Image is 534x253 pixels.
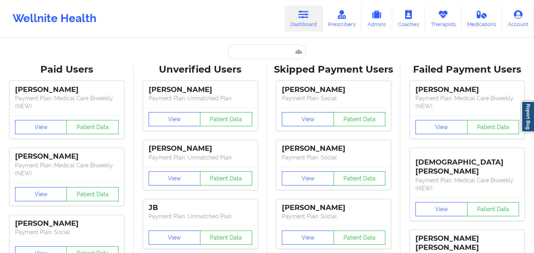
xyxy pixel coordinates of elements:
button: View [15,187,67,201]
p: Payment Plan : Unmatched Plan [149,154,252,161]
div: [PERSON_NAME] [15,85,119,94]
a: Coaches [392,6,425,32]
p: Payment Plan : Medical Care Biweekly (NEW) [415,94,519,110]
button: View [282,112,334,126]
button: Patient Data [467,120,519,134]
a: Medications [462,6,502,32]
div: [PERSON_NAME] [282,203,385,212]
button: View [15,120,67,134]
p: Payment Plan : Unmatched Plan [149,212,252,220]
button: View [149,171,201,186]
button: View [282,171,334,186]
div: Skipped Payment Users [273,64,395,76]
button: View [415,202,468,216]
button: Patient Data [200,231,252,245]
div: [PERSON_NAME] [415,85,519,94]
button: Patient Data [334,112,386,126]
button: Patient Data [66,120,119,134]
button: Patient Data [200,112,252,126]
a: Prescribers [323,6,362,32]
button: Patient Data [200,171,252,186]
p: Payment Plan : Social [282,154,385,161]
a: Report Bug [521,101,534,132]
p: Payment Plan : Social [282,212,385,220]
button: Patient Data [66,187,119,201]
p: Payment Plan : Medical Care Biweekly (NEW) [415,176,519,192]
button: View [415,120,468,134]
div: [PERSON_NAME] [15,219,119,228]
div: [PERSON_NAME] [PERSON_NAME] [415,234,519,252]
p: Payment Plan : Social [15,228,119,236]
div: [DEMOGRAPHIC_DATA][PERSON_NAME] [415,152,519,176]
p: Payment Plan : Social [282,94,385,102]
div: [PERSON_NAME] [282,85,385,94]
div: [PERSON_NAME] [149,144,252,153]
p: Payment Plan : Medical Care Biweekly (NEW) [15,161,119,177]
div: Paid Users [6,64,128,76]
p: Payment Plan : Unmatched Plan [149,94,252,102]
div: [PERSON_NAME] [282,144,385,153]
button: View [149,231,201,245]
button: Patient Data [467,202,519,216]
a: Admins [361,6,392,32]
div: [PERSON_NAME] [149,85,252,94]
button: Patient Data [334,231,386,245]
div: JB [149,203,252,212]
button: View [282,231,334,245]
div: Unverified Users [139,64,262,76]
button: Patient Data [334,171,386,186]
a: Therapists [425,6,462,32]
button: View [149,112,201,126]
a: Account [502,6,534,32]
div: [PERSON_NAME] [15,152,119,161]
div: Failed Payment Users [406,64,528,76]
p: Payment Plan : Medical Care Biweekly (NEW) [15,94,119,110]
a: Dashboard [285,6,323,32]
